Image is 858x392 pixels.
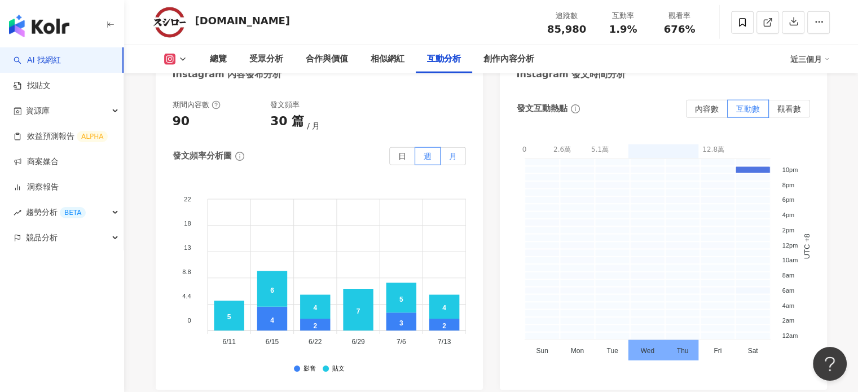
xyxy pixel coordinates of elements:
[270,100,300,110] div: 發文頻率
[676,347,688,355] tspan: Thu
[26,98,50,124] span: 資源庫
[782,332,798,339] tspan: 12am
[437,338,451,346] tspan: 7/13
[782,212,794,218] tspan: 4pm
[569,103,582,115] span: info-circle
[570,347,583,355] tspan: Mon
[270,113,304,130] div: 30 篇
[777,104,801,113] span: 觀看數
[173,150,232,162] div: 發文頻率分析圖
[424,152,432,161] span: 週
[249,52,283,66] div: 受眾分析
[517,103,567,114] div: 發文互動熱點
[332,365,345,373] div: 貼文
[222,338,236,346] tspan: 6/11
[483,52,534,66] div: 創作內容分析
[26,225,58,250] span: 競品分析
[782,287,794,294] tspan: 6am
[664,24,696,35] span: 676%
[782,166,798,173] tspan: 10pm
[173,68,282,81] div: Instagram 內容發布分析
[782,196,794,203] tspan: 6pm
[173,113,190,130] div: 90
[309,338,322,346] tspan: 6/22
[736,104,760,113] span: 互動數
[187,317,191,324] tspan: 0
[210,52,227,66] div: 總覽
[602,10,645,21] div: 互動率
[26,200,86,225] span: 趨勢分析
[782,302,794,309] tspan: 4am
[517,68,626,81] div: Instagram 發文時間分析
[184,220,191,227] tspan: 18
[609,24,637,35] span: 1.9%
[265,338,279,346] tspan: 6/15
[153,6,187,39] img: KOL Avatar
[782,257,798,263] tspan: 10am
[14,182,59,193] a: 洞察報告
[184,196,191,202] tspan: 22
[427,52,461,66] div: 互動分析
[545,10,588,21] div: 追蹤數
[60,207,86,218] div: BETA
[371,52,404,66] div: 相似網紅
[14,209,21,217] span: rise
[782,227,794,234] tspan: 2pm
[14,80,51,91] a: 找貼文
[182,293,191,299] tspan: 4.4
[782,181,794,188] tspan: 8pm
[351,338,365,346] tspan: 6/29
[14,156,59,168] a: 商案媒合
[398,152,406,161] span: 日
[640,347,654,355] tspan: Wed
[14,131,108,142] a: 效益預測報告ALPHA
[813,347,847,381] iframe: Help Scout Beacon - Open
[396,338,406,346] tspan: 7/6
[658,10,701,21] div: 觀看率
[234,150,246,162] span: info-circle
[14,55,61,66] a: searchAI 找網紅
[547,23,586,35] span: 85,980
[307,121,320,130] span: 月
[449,152,457,161] span: 月
[606,347,618,355] tspan: Tue
[195,14,291,28] div: [DOMAIN_NAME]
[714,347,721,355] tspan: Fri
[790,50,830,68] div: 近三個月
[782,317,794,324] tspan: 2am
[802,234,811,259] text: UTC +8
[173,100,221,110] div: 期間內容數
[9,15,69,37] img: logo
[695,104,719,113] span: 內容數
[536,347,548,355] tspan: Sun
[747,347,758,355] tspan: Sat
[184,244,191,251] tspan: 13
[306,52,348,66] div: 合作與價值
[182,268,191,275] tspan: 8.8
[303,365,316,373] div: 影音
[782,272,794,279] tspan: 8am
[782,241,798,248] tspan: 12pm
